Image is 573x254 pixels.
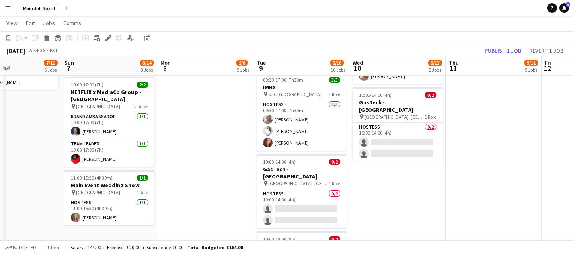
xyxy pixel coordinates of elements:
span: 0/2 [329,236,340,242]
span: Budgeted [13,245,36,250]
app-job-card: 11:00-15:30 (4h30m)1/1Main Event Wedding Show [GEOGRAPHIC_DATA]1 RoleHostess1/111:00-15:30 (4h30m... [64,170,154,225]
span: 8/14 [140,60,154,66]
app-card-role: Hostess3/309:30-17:00 (7h30m)[PERSON_NAME][PERSON_NAME][PERSON_NAME] [257,100,347,151]
app-card-role: Brand Ambassador1/110:00-17:00 (7h)[PERSON_NAME] [64,112,154,139]
span: Wed [353,59,363,66]
a: Jobs [40,18,58,28]
div: 5 Jobs [237,67,249,73]
span: 10:00-14:00 (4h) [263,159,296,165]
span: [GEOGRAPHIC_DATA], [GEOGRAPHIC_DATA] [268,180,329,186]
button: Main Job Board [16,0,62,16]
div: 6 Jobs [44,67,57,73]
div: [DATE] [6,47,25,55]
app-card-role: Hostess0/210:00-14:00 (4h) [257,189,347,228]
span: Sun [64,59,74,66]
div: 5 Jobs [525,67,538,73]
span: 10:00-18:00 (8h) [263,236,296,242]
span: Thu [449,59,459,66]
a: View [3,18,21,28]
button: Revert 1 job [526,45,567,56]
span: 7/11 [44,60,58,66]
h3: GasTech - [GEOGRAPHIC_DATA] [353,99,443,113]
span: 0/2 [425,92,436,98]
span: 2/8 [236,60,248,66]
app-card-role: Hostess0/210:00-14:00 (4h) [353,123,443,162]
span: 3/3 [329,77,340,83]
span: Edit [26,19,35,27]
span: 8/13 [428,60,442,66]
span: 1 Role [425,114,436,120]
span: 8/16 [330,60,344,66]
button: Publish 1 job [481,45,524,56]
span: Fri [545,59,551,66]
span: Comms [63,19,81,27]
span: 11 [448,63,459,73]
span: [GEOGRAPHIC_DATA] [76,189,120,195]
span: View [6,19,18,27]
div: Salary £144.00 + Expenses £20.00 + Subsistence £0.00 = [70,244,243,250]
div: 10 Jobs [331,67,345,73]
h3: IMHX [257,84,347,91]
span: 10 [351,63,363,73]
div: 8 Jobs [140,67,153,73]
span: 1/1 [137,175,148,181]
a: Edit [23,18,38,28]
h3: NETFLIX x MediaCo Group - [GEOGRAPHIC_DATA] [64,88,154,103]
span: Tue [257,59,266,66]
h3: GasTech - [GEOGRAPHIC_DATA] [257,166,347,180]
span: 1 Role [329,91,340,97]
div: BST [50,47,58,53]
a: 9 [559,3,569,13]
span: 2 Roles [134,103,148,109]
app-card-role: Hostess1/111:00-15:30 (4h30m)[PERSON_NAME] [64,198,154,225]
span: NEC [GEOGRAPHIC_DATA] [268,91,322,97]
h3: Main Event Wedding Show [64,182,154,189]
span: 10:00-17:00 (7h) [71,82,103,88]
span: 9 [566,2,570,7]
span: 10:00-14:00 (4h) [359,92,392,98]
span: 1 Role [329,180,340,186]
span: Jobs [43,19,55,27]
span: 9/11 [524,60,538,66]
div: 8 Jobs [429,67,442,73]
span: 11:00-15:30 (4h30m) [71,175,113,181]
span: [GEOGRAPHIC_DATA] [76,103,120,109]
span: 1 Role [136,189,148,195]
span: 09:30-17:00 (7h30m) [263,77,305,83]
app-job-card: 10:00-17:00 (7h)2/2NETFLIX x MediaCo Group - [GEOGRAPHIC_DATA] [GEOGRAPHIC_DATA]2 RolesBrand Amba... [64,77,154,167]
button: Budgeted [4,243,37,252]
span: Total Budgeted £164.00 [187,244,243,250]
span: Week 36 [27,47,47,53]
app-job-card: 09:30-17:00 (7h30m)3/3IMHX NEC [GEOGRAPHIC_DATA]1 RoleHostess3/309:30-17:00 (7h30m)[PERSON_NAME][... [257,72,347,151]
span: 1 item [44,244,64,250]
span: 7 [63,63,74,73]
span: 9 [255,63,266,73]
span: 0/2 [329,159,340,165]
span: 8 [159,63,171,73]
span: Mon [160,59,171,66]
app-job-card: 10:00-14:00 (4h)0/2GasTech - [GEOGRAPHIC_DATA] [GEOGRAPHIC_DATA], [GEOGRAPHIC_DATA]1 RoleHostess0... [257,154,347,228]
span: 2/2 [137,82,148,88]
span: 12 [544,63,551,73]
app-job-card: 10:00-14:00 (4h)0/2GasTech - [GEOGRAPHIC_DATA] [GEOGRAPHIC_DATA], [GEOGRAPHIC_DATA]1 RoleHostess0... [353,87,443,162]
a: Comms [60,18,84,28]
span: [GEOGRAPHIC_DATA], [GEOGRAPHIC_DATA] [364,114,425,120]
app-card-role: Team Leader1/110:00-17:00 (7h)[PERSON_NAME] [64,139,154,167]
